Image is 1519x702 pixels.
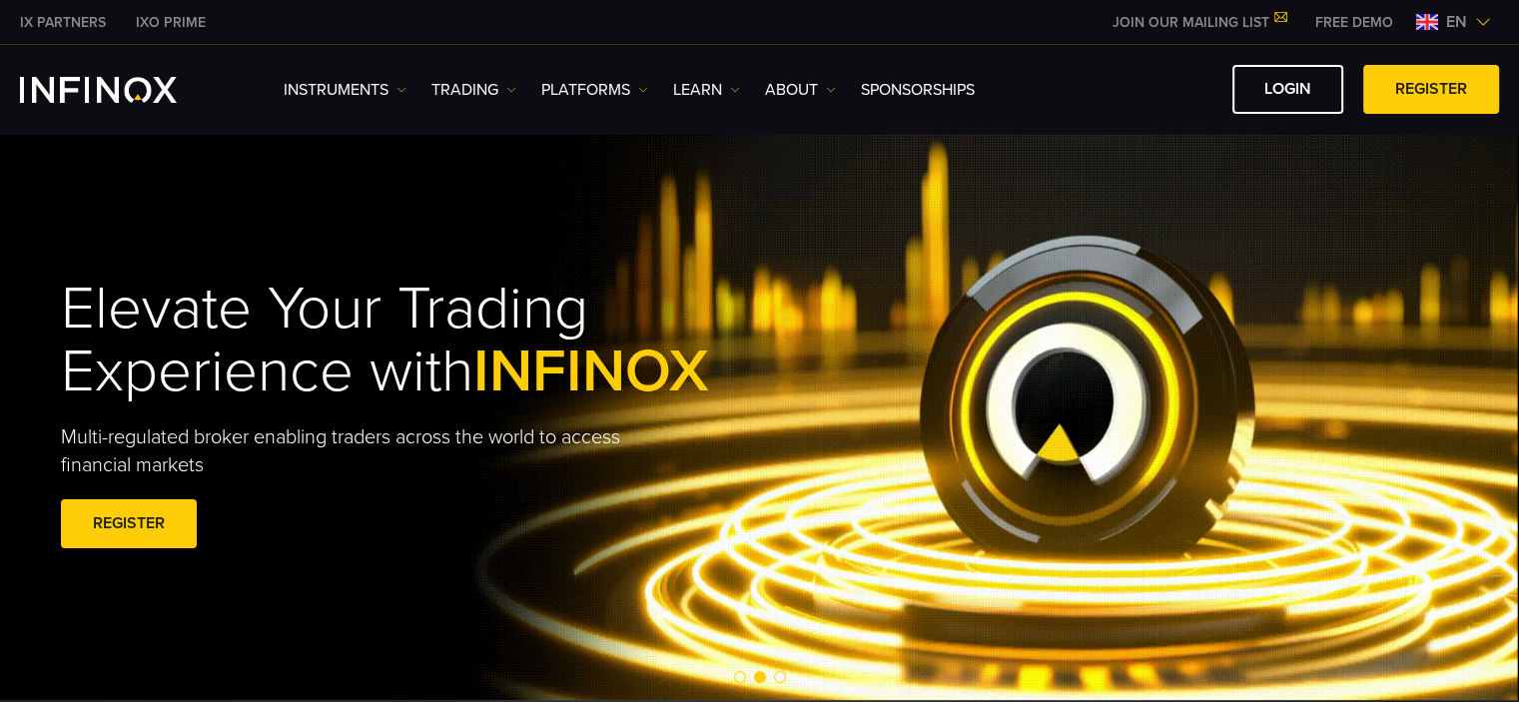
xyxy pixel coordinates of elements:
a: Instruments [284,78,406,102]
a: REGISTER [61,499,197,548]
a: LOGIN [1232,65,1343,114]
span: Go to slide 2 [754,671,766,683]
a: JOIN OUR MAILING LIST [1098,14,1300,31]
a: Learn [673,78,740,102]
span: Go to slide 1 [734,671,746,683]
a: ABOUT [765,78,836,102]
a: PLATFORMS [541,78,648,102]
h1: Elevate Your Trading Experience with [61,278,802,403]
span: Go to slide 3 [774,671,786,683]
a: SPONSORSHIPS [861,78,975,102]
a: INFINOX [121,12,221,33]
a: TRADING [431,78,516,102]
a: INFINOX MENU [1300,12,1408,33]
a: INFINOX [5,12,121,33]
span: INFINOX [473,336,709,407]
span: en [1438,10,1475,34]
a: INFINOX Logo [20,77,224,103]
a: REGISTER [1363,65,1499,114]
p: Multi-regulated broker enabling traders across the world to access financial markets [61,423,654,479]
